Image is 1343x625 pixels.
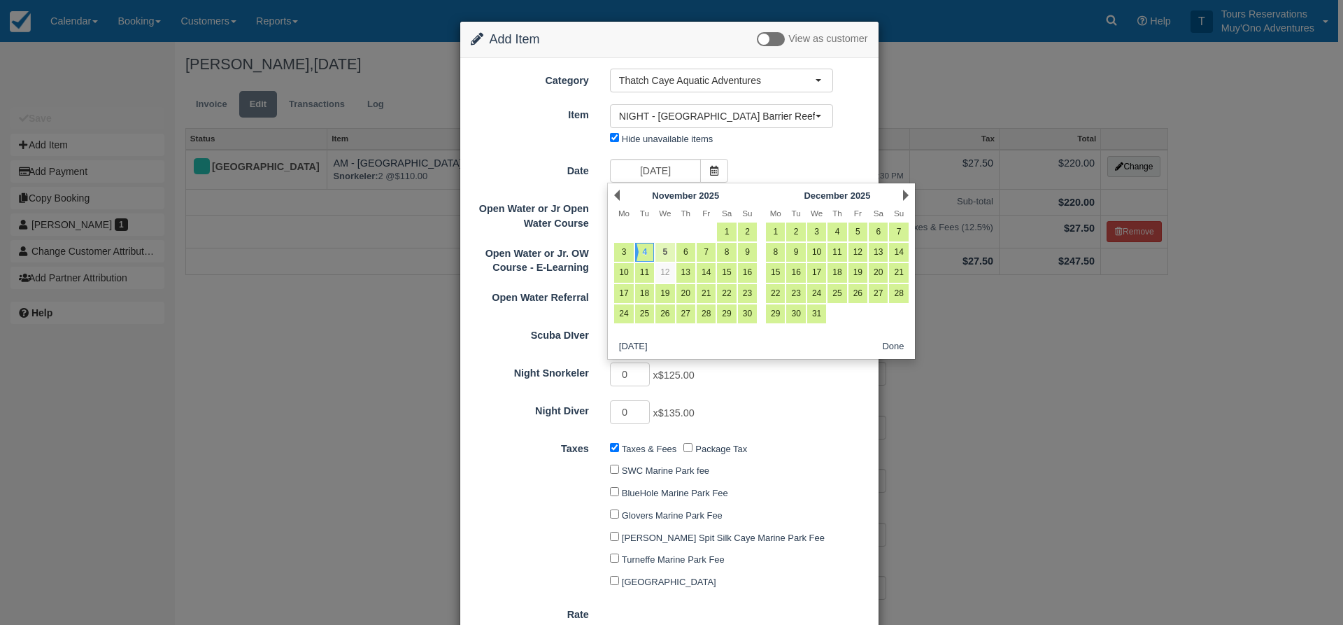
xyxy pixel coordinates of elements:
label: Hide unavailable items [622,134,713,144]
a: 1 [717,223,736,241]
label: Rate [460,603,599,622]
a: 12 [848,243,867,262]
a: 23 [738,284,757,303]
a: 20 [869,263,888,282]
a: 14 [889,243,908,262]
a: 15 [717,263,736,282]
a: 2 [786,223,805,241]
span: Tuesday [640,209,649,218]
span: November [652,190,696,201]
label: Turneffe Marine Park Fee [622,554,725,565]
span: NIGHT - [GEOGRAPHIC_DATA] Barrier Reef Dive or Snorkel (6) [619,109,815,123]
a: 7 [889,223,908,241]
span: Friday [702,209,710,218]
a: 2 [738,223,757,241]
span: Add Item [490,32,540,46]
a: 30 [738,304,757,323]
span: Monday [618,209,630,218]
label: Scuba DIver [460,323,599,343]
a: 27 [869,284,888,303]
a: 24 [614,304,633,323]
a: 22 [766,284,785,303]
a: 10 [614,263,633,282]
a: 25 [635,304,654,323]
span: Saturday [722,209,732,218]
a: 1 [766,223,785,241]
span: Wednesday [659,209,671,218]
label: Item [460,103,599,122]
a: 4 [827,223,846,241]
span: December [804,190,848,201]
a: 21 [697,284,716,303]
span: Thursday [681,209,690,218]
a: 18 [827,263,846,282]
span: Monday [770,209,781,218]
a: 8 [766,243,785,262]
span: 2025 [699,190,719,201]
button: [DATE] [613,338,653,356]
label: Taxes & Fees [622,444,676,454]
a: 5 [655,243,674,262]
a: 5 [848,223,867,241]
a: 16 [786,263,805,282]
a: 13 [676,263,695,282]
span: View as customer [788,34,867,45]
a: 22 [717,284,736,303]
a: 17 [807,263,826,282]
label: Night Diver [460,399,599,419]
a: 11 [827,243,846,262]
label: Night Snorkeler [460,361,599,381]
a: 9 [786,243,805,262]
a: 18 [635,284,654,303]
span: x [653,407,694,419]
a: 28 [889,284,908,303]
label: Glovers Marine Park Fee [622,510,723,521]
a: 27 [676,304,695,323]
button: Done [877,338,910,356]
label: Taxes [460,437,599,456]
a: 7 [697,243,716,262]
label: SWC Marine Park fee [622,465,709,476]
span: Tuesday [792,209,801,218]
a: 3 [614,243,633,262]
a: 6 [869,223,888,241]
a: 28 [697,304,716,323]
span: Wednesday [811,209,823,218]
a: 15 [766,263,785,282]
a: 31 [807,304,826,323]
a: 9 [738,243,757,262]
span: Sunday [742,209,752,218]
span: $125.00 [658,370,695,381]
a: 24 [807,284,826,303]
span: Thatch Caye Aquatic Adventures [619,73,815,87]
span: Thursday [832,209,842,218]
a: 3 [807,223,826,241]
a: 10 [807,243,826,262]
label: Open Water Referral [460,286,599,305]
span: Friday [854,209,862,218]
a: 29 [766,304,785,323]
input: Night Snorkeler [610,363,651,386]
input: Night Diver [610,400,651,424]
label: Package Tax [695,444,747,454]
button: Thatch Caye Aquatic Adventures [610,69,833,92]
a: Prev [614,190,620,201]
label: Category [460,69,599,88]
a: 11 [635,263,654,282]
span: x [653,370,694,381]
label: [GEOGRAPHIC_DATA] [622,577,716,587]
a: 19 [848,263,867,282]
label: Date [460,159,599,178]
a: 25 [827,284,846,303]
a: 29 [717,304,736,323]
a: 13 [869,243,888,262]
label: Open Water or Jr. OW Course - E-Learning [460,241,599,275]
a: 17 [614,284,633,303]
a: 6 [676,243,695,262]
a: 30 [786,304,805,323]
a: 14 [697,263,716,282]
a: 16 [738,263,757,282]
a: 4 [635,243,654,262]
a: 26 [655,304,674,323]
a: 23 [786,284,805,303]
